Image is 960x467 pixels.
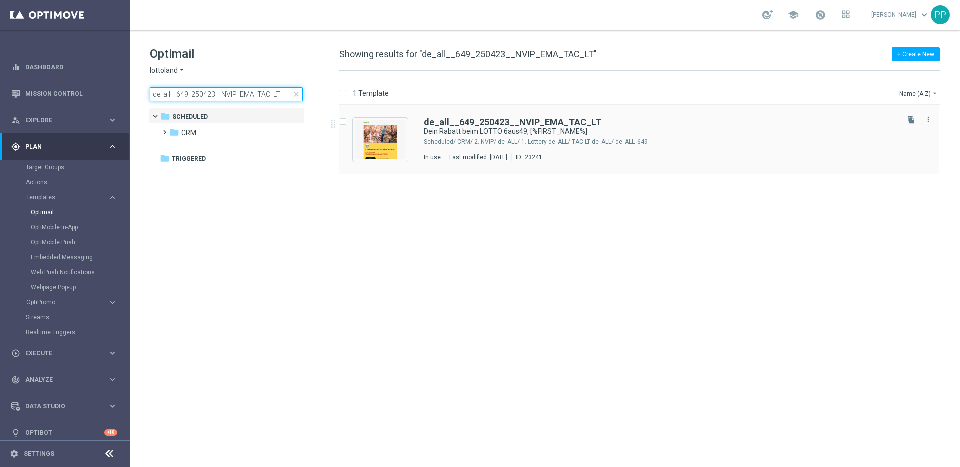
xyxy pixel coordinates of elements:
a: Web Push Notifications [31,268,104,276]
div: OptiMobile In-App [31,220,129,235]
span: keyboard_arrow_down [919,9,930,20]
a: Settings [24,451,54,457]
div: Mission Control [11,80,117,107]
i: person_search [11,116,20,125]
div: OptiPromo [26,295,129,310]
div: Realtime Triggers [26,325,129,340]
a: OptiMobile Push [31,238,104,246]
div: Optibot [11,419,117,446]
div: Templates [26,190,129,295]
i: track_changes [11,375,20,384]
button: Templates keyboard_arrow_right [26,193,118,201]
div: Execute [11,349,108,358]
i: more_vert [924,115,932,123]
i: keyboard_arrow_right [108,193,117,202]
div: Plan [11,142,108,151]
i: keyboard_arrow_right [108,142,117,151]
i: folder [160,111,170,121]
button: Mission Control [11,90,118,98]
i: arrow_drop_down [931,89,939,97]
span: close [292,90,300,98]
a: Realtime Triggers [26,328,104,336]
div: Explore [11,116,108,125]
div: equalizer Dashboard [11,63,118,71]
div: Target Groups [26,160,129,175]
div: ID: [511,153,542,161]
div: Data Studio [11,402,108,411]
button: play_circle_outline Execute keyboard_arrow_right [11,349,118,357]
a: Optibot [25,419,104,446]
a: Optimail [31,208,104,216]
div: Optimail [31,205,129,220]
div: Embedded Messaging [31,250,129,265]
button: more_vert [923,113,933,125]
a: Dashboard [25,54,117,80]
a: Dein Rabatt beim LOTTO 6aus49, [%FIRST_NAME%] [424,127,874,136]
span: Showing results for "de_all__649_250423__NVIP_EMA_TAC_LT" [339,49,597,59]
div: Dein Rabatt beim LOTTO 6aus49, [%FIRST_NAME%] [424,127,897,136]
i: equalizer [11,63,20,72]
button: person_search Explore keyboard_arrow_right [11,116,118,124]
span: school [788,9,799,20]
a: OptiMobile In-App [31,223,104,231]
button: lightbulb Optibot +10 [11,429,118,437]
i: file_copy [907,116,915,124]
div: Webpage Pop-up [31,280,129,295]
i: keyboard_arrow_right [108,348,117,358]
span: Analyze [25,377,108,383]
span: OptiPromo [26,299,98,305]
a: de_all__649_250423__NVIP_EMA_TAC_LT [424,118,601,127]
i: arrow_drop_down [178,66,186,75]
button: lottoland arrow_drop_down [150,66,186,75]
div: Analyze [11,375,108,384]
span: CRM [181,128,196,137]
div: Templates [26,194,108,200]
button: gps_fixed Plan keyboard_arrow_right [11,143,118,151]
span: Plan [25,144,108,150]
div: Dashboard [11,54,117,80]
span: Explore [25,117,108,123]
b: de_all__649_250423__NVIP_EMA_TAC_LT [424,117,601,127]
div: Web Push Notifications [31,265,129,280]
div: OptiPromo [26,299,108,305]
span: lottoland [150,66,178,75]
div: Scheduled/ [424,138,456,146]
div: +10 [104,429,117,436]
div: 23241 [525,153,542,161]
a: Streams [26,313,104,321]
button: + Create New [892,47,940,61]
a: Target Groups [26,163,104,171]
p: 1 Template [353,89,389,98]
span: Triggered [172,154,206,163]
button: Name (A-Z)arrow_drop_down [898,87,940,99]
div: Press SPACE to select this row. [329,105,958,174]
div: Actions [26,175,129,190]
div: Scheduled/CRM/2. NVIP/de_ALL/1. Lottery de_ALL/TAC LT de_ALL/de_ALL_649 [457,138,897,146]
h1: Optimail [150,46,303,62]
i: folder [169,127,179,137]
button: Data Studio keyboard_arrow_right [11,402,118,410]
div: In use [424,153,441,161]
div: Streams [26,310,129,325]
a: Webpage Pop-up [31,283,104,291]
div: Last modified: [DATE] [445,153,511,161]
i: keyboard_arrow_right [108,115,117,125]
div: OptiMobile Push [31,235,129,250]
button: OptiPromo keyboard_arrow_right [26,298,118,306]
span: Templates [26,194,98,200]
i: keyboard_arrow_right [108,375,117,384]
a: Embedded Messaging [31,253,104,261]
button: track_changes Analyze keyboard_arrow_right [11,376,118,384]
button: file_copy [905,113,918,126]
span: Data Studio [25,403,108,409]
i: folder [160,153,170,163]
